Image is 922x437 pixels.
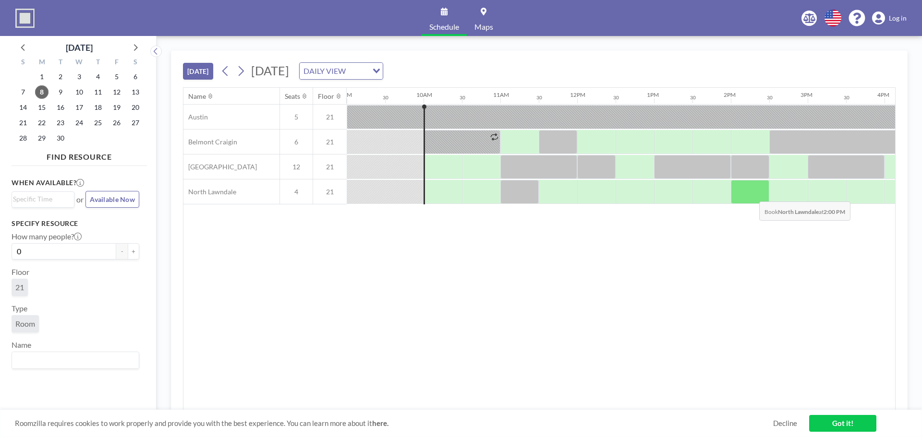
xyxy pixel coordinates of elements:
label: Name [12,340,31,350]
span: Monday, September 1, 2025 [35,70,49,83]
span: Saturday, September 27, 2025 [129,116,142,130]
div: 4PM [877,91,889,98]
span: Maps [474,23,493,31]
div: Search for option [300,63,383,79]
span: [DATE] [251,63,289,78]
h3: Specify resource [12,219,139,228]
div: 2PM [724,91,736,98]
div: F [107,57,126,69]
span: Room [15,319,35,329]
span: Thursday, September 11, 2025 [91,85,105,99]
span: 21 [313,163,347,171]
div: T [51,57,70,69]
span: 5 [280,113,313,121]
div: Name [188,92,206,101]
div: 30 [690,94,696,101]
div: 30 [613,94,619,101]
span: Wednesday, September 24, 2025 [73,116,86,130]
label: Floor [12,267,29,277]
span: Saturday, September 6, 2025 [129,70,142,83]
span: Saturday, September 13, 2025 [129,85,142,99]
span: or [76,195,84,204]
button: [DATE] [183,63,213,80]
span: Wednesday, September 17, 2025 [73,101,86,114]
span: Tuesday, September 30, 2025 [54,131,67,145]
span: 21 [313,138,347,146]
span: Sunday, September 21, 2025 [16,116,30,130]
span: 21 [15,283,24,292]
span: Tuesday, September 23, 2025 [54,116,67,130]
span: DAILY VIEW [302,65,348,77]
div: 30 [460,94,465,101]
span: North Lawndale [183,188,236,196]
span: Tuesday, September 16, 2025 [54,101,67,114]
div: 3PM [801,91,813,98]
b: 2:00 PM [824,208,845,215]
span: Thursday, September 18, 2025 [91,101,105,114]
span: 21 [313,113,347,121]
span: Sunday, September 7, 2025 [16,85,30,99]
h4: FIND RESOURCE [12,148,147,162]
span: 21 [313,188,347,196]
a: Decline [773,419,797,428]
span: Austin [183,113,208,121]
button: - [116,243,128,260]
input: Search for option [13,194,69,204]
span: Monday, September 22, 2025 [35,116,49,130]
span: Tuesday, September 9, 2025 [54,85,67,99]
div: T [88,57,107,69]
div: [DATE] [66,41,93,54]
button: Available Now [85,191,139,208]
div: 11AM [493,91,509,98]
span: Wednesday, September 3, 2025 [73,70,86,83]
div: W [70,57,89,69]
span: Friday, September 5, 2025 [110,70,123,83]
span: Friday, September 26, 2025 [110,116,123,130]
div: Search for option [12,192,74,206]
a: Got it! [809,415,876,432]
div: 30 [383,94,388,101]
span: Sunday, September 14, 2025 [16,101,30,114]
span: Log in [889,14,907,23]
span: Book at [759,201,850,221]
span: Monday, September 29, 2025 [35,131,49,145]
div: 1PM [647,91,659,98]
div: S [14,57,33,69]
span: Monday, September 8, 2025 [35,85,49,99]
span: Monday, September 15, 2025 [35,101,49,114]
div: 10AM [416,91,432,98]
div: S [126,57,145,69]
div: 30 [844,94,849,101]
div: Floor [318,92,334,101]
input: Search for option [349,65,367,77]
label: How many people? [12,232,82,241]
span: Roomzilla requires cookies to work properly and provide you with the best experience. You can lea... [15,419,773,428]
input: Search for option [13,354,133,366]
a: Log in [872,12,907,25]
div: M [33,57,51,69]
span: Available Now [90,195,135,203]
div: 30 [767,94,773,101]
span: Friday, September 12, 2025 [110,85,123,99]
div: Search for option [12,352,139,368]
a: here. [372,419,388,427]
span: 12 [280,163,313,171]
span: Friday, September 19, 2025 [110,101,123,114]
span: [GEOGRAPHIC_DATA] [183,163,257,171]
span: Wednesday, September 10, 2025 [73,85,86,99]
div: 12PM [570,91,585,98]
span: Thursday, September 4, 2025 [91,70,105,83]
span: Schedule [429,23,459,31]
span: Thursday, September 25, 2025 [91,116,105,130]
span: 6 [280,138,313,146]
button: + [128,243,139,260]
span: Belmont Craigin [183,138,237,146]
b: North Lawndale [778,208,819,215]
div: Seats [285,92,300,101]
span: Sunday, September 28, 2025 [16,131,30,145]
div: 30 [536,94,542,101]
span: Saturday, September 20, 2025 [129,101,142,114]
label: Type [12,304,27,313]
span: Tuesday, September 2, 2025 [54,70,67,83]
img: organization-logo [15,9,35,28]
